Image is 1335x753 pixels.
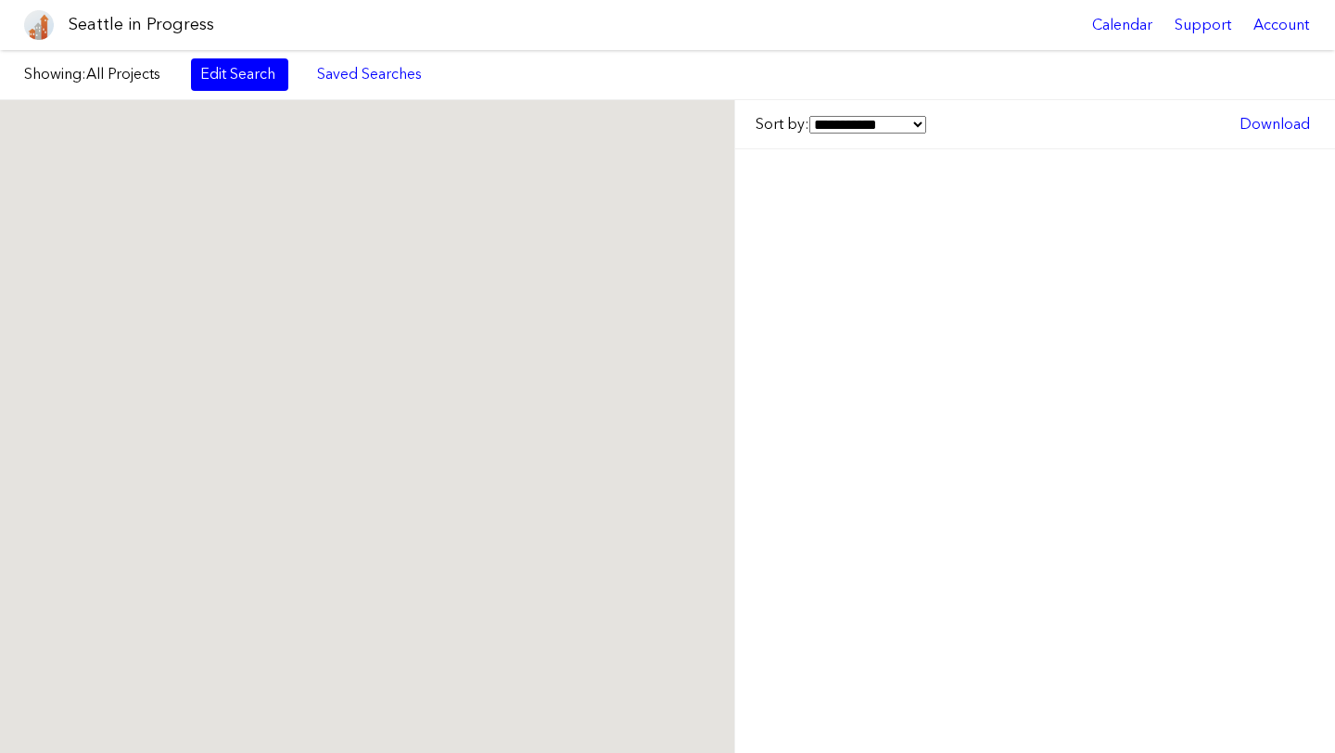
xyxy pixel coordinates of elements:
a: Download [1230,108,1319,140]
span: All Projects [86,65,160,83]
label: Sort by: [756,114,926,134]
a: Saved Searches [307,58,432,90]
select: Sort by: [809,116,926,134]
img: favicon-96x96.png [24,10,54,40]
a: Edit Search [191,58,288,90]
h1: Seattle in Progress [69,13,214,36]
label: Showing: [24,64,172,84]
